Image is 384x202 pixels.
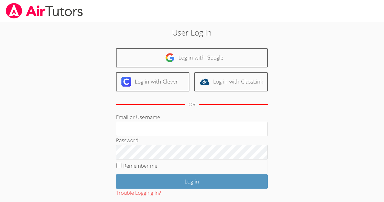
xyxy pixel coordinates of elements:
label: Email or Username [116,114,160,121]
a: Log in with Clever [116,72,189,91]
button: Trouble Logging In? [116,189,161,197]
img: clever-logo-6eab21bc6e7a338710f1a6ff85c0baf02591cd810cc4098c63d3a4b26e2feb20.svg [121,77,131,87]
label: Password [116,137,138,144]
label: Remember me [123,162,157,169]
div: OR [189,100,195,109]
input: Log in [116,174,268,189]
a: Log in with Google [116,48,268,67]
h2: User Log in [88,27,296,38]
img: classlink-logo-d6bb404cc1216ec64c9a2012d9dc4662098be43eaf13dc465df04b49fa7ab582.svg [200,77,209,87]
a: Log in with ClassLink [194,72,268,91]
img: google-logo-50288ca7cdecda66e5e0955fdab243c47b7ad437acaf1139b6f446037453330a.svg [165,53,175,63]
img: airtutors_banner-c4298cdbf04f3fff15de1276eac7730deb9818008684d7c2e4769d2f7ddbe033.png [5,3,83,19]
